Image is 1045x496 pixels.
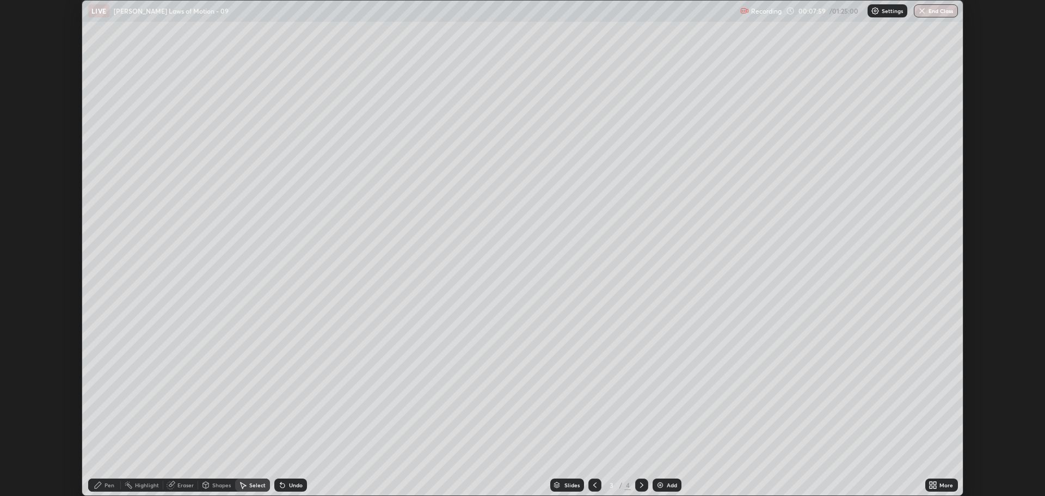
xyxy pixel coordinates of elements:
[751,7,782,15] p: Recording
[667,482,677,488] div: Add
[939,482,953,488] div: More
[606,482,617,488] div: 3
[104,482,114,488] div: Pen
[249,482,266,488] div: Select
[624,480,631,490] div: 4
[135,482,159,488] div: Highlight
[289,482,303,488] div: Undo
[882,8,903,14] p: Settings
[177,482,194,488] div: Eraser
[656,481,665,489] img: add-slide-button
[740,7,749,15] img: recording.375f2c34.svg
[91,7,106,15] p: LIVE
[914,4,958,17] button: End Class
[212,482,231,488] div: Shapes
[564,482,580,488] div: Slides
[871,7,880,15] img: class-settings-icons
[918,7,926,15] img: end-class-cross
[114,7,229,15] p: [PERSON_NAME] Laws of Motion - 09
[619,482,622,488] div: /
